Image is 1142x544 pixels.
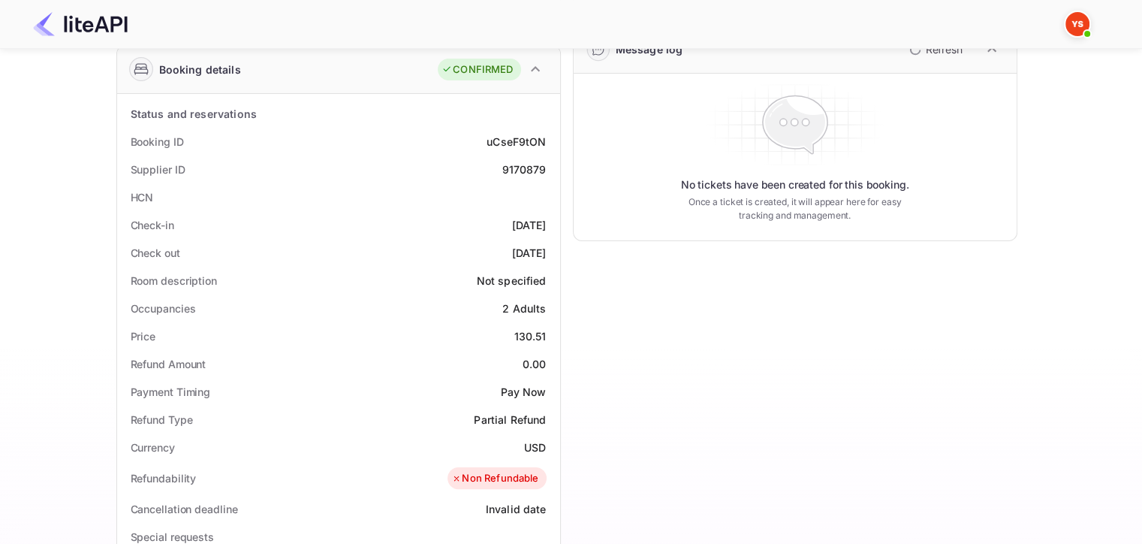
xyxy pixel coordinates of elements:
div: Invalid date [486,501,547,517]
div: HCN [131,189,154,205]
div: Price [131,328,156,344]
div: 2 Adults [502,301,546,316]
div: USD [524,440,546,455]
p: No tickets have been created for this booking. [681,177,909,192]
div: 0.00 [523,356,547,372]
p: Refresh [926,41,963,57]
div: Check-in [131,217,174,233]
div: Payment Timing [131,384,211,400]
div: Supplier ID [131,162,185,177]
div: Occupancies [131,301,196,316]
div: Refund Type [131,412,193,428]
div: Pay Now [500,384,546,400]
div: [DATE] [512,217,547,233]
button: Refresh [900,38,969,62]
img: Yandex Support [1065,12,1089,36]
p: Once a ticket is created, it will appear here for easy tracking and management. [676,195,914,222]
div: 130.51 [514,328,547,344]
div: Booking details [159,62,241,77]
div: Refundability [131,470,197,486]
div: Cancellation deadline [131,501,238,517]
div: Check out [131,245,180,261]
div: CONFIRMED [441,62,513,77]
div: Refund Amount [131,356,206,372]
div: Non Refundable [451,471,538,486]
div: Status and reservations [131,106,257,122]
div: Room description [131,273,217,289]
div: Booking ID [131,134,184,150]
div: Partial Refund [474,412,546,428]
div: uCseF9tON [487,134,546,150]
div: [DATE] [512,245,547,261]
div: 9170879 [502,162,546,177]
img: LiteAPI Logo [33,12,128,36]
div: Not specified [477,273,547,289]
div: Currency [131,440,175,455]
div: Message log [616,41,683,57]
